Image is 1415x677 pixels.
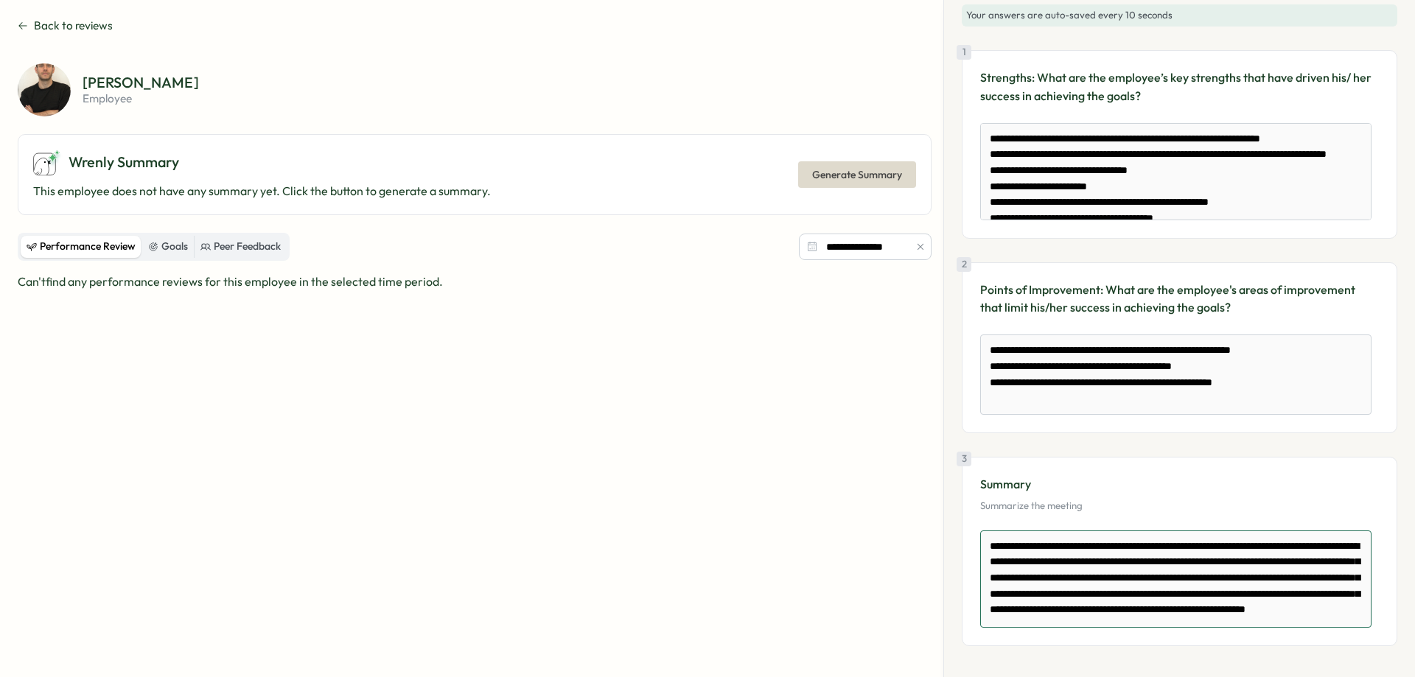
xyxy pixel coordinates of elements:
[33,182,491,200] p: This employee does not have any summary yet. Click the button to generate a summary.
[18,63,71,116] img: Lior Avitan
[148,239,188,255] div: Goals
[69,151,179,174] span: Wrenly Summary
[980,499,1379,513] p: Summarize the meeting
[966,9,1173,21] span: Your answers are auto-saved every 10 seconds
[957,45,971,60] div: 1
[980,475,1379,494] p: Summary
[34,18,113,34] span: Back to reviews
[83,75,199,90] p: [PERSON_NAME]
[18,274,443,289] span: Can't find any performance reviews for this employee in the selected time period.
[980,281,1379,318] p: Points of Improvement: What are the employee's areas of improvement that limit his/her success in...
[83,93,199,104] p: employee
[200,239,281,255] div: Peer Feedback
[798,161,916,188] button: Generate Summary
[18,18,113,34] button: Back to reviews
[980,69,1379,105] p: Strengths: What are the employee’s key strengths that have driven his/ her success in achieving t...
[812,162,902,187] span: Generate Summary
[957,257,971,272] div: 2
[27,239,136,255] div: Performance Review
[957,452,971,466] div: 3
